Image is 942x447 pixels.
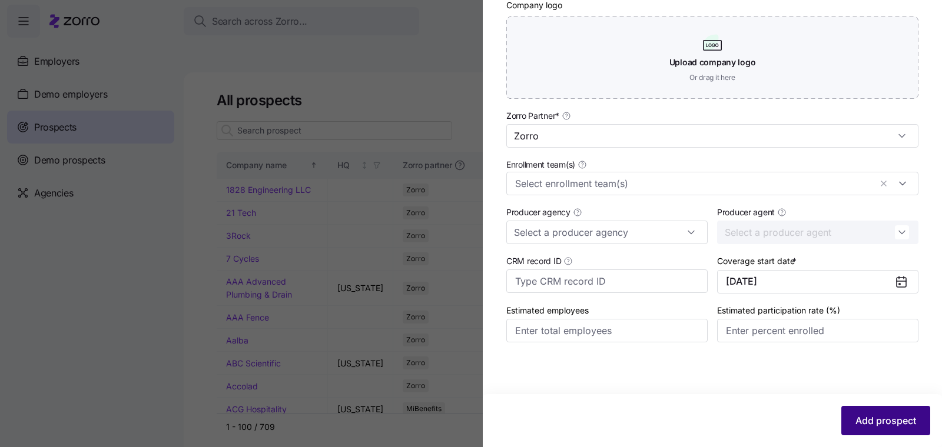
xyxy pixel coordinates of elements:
span: CRM record ID [506,255,561,267]
span: Producer agency [506,206,570,218]
label: Coverage start date [717,255,799,268]
button: [DATE] [717,270,918,293]
span: Add prospect [855,413,916,428]
input: Type CRM record ID [506,269,708,293]
span: Producer agent [717,206,775,218]
input: Enter percent enrolled [717,319,918,342]
input: Select a producer agent [717,221,918,244]
input: Select enrollment team(s) [515,176,871,191]
button: Add prospect [841,406,930,435]
label: Estimated participation rate (%) [717,304,840,317]
span: Enrollment team(s) [506,159,575,171]
input: Enter total employees [506,319,708,342]
input: Select a partner [506,124,918,148]
label: Estimated employees [506,304,589,317]
input: Select a producer agency [506,221,708,244]
span: Zorro Partner * [506,110,559,122]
